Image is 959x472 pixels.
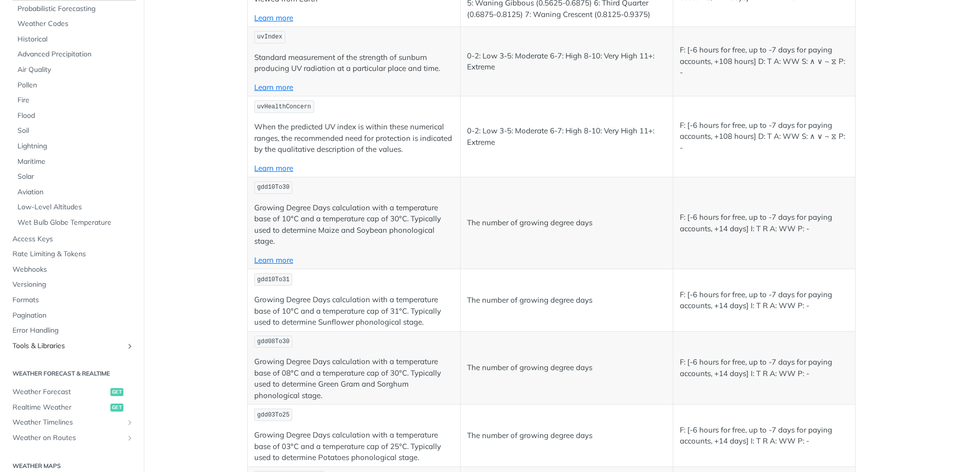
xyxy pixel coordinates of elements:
span: uvIndex [257,33,282,40]
a: Weather TimelinesShow subpages for Weather Timelines [7,415,136,430]
a: Webhooks [7,262,136,277]
a: Learn more [254,163,293,173]
a: Tools & LibrariesShow subpages for Tools & Libraries [7,339,136,354]
span: Air Quality [17,65,134,75]
span: gdd10To31 [257,276,290,283]
span: Wet Bulb Globe Temperature [17,218,134,228]
a: Weather on RoutesShow subpages for Weather on Routes [7,431,136,446]
a: Air Quality [12,62,136,77]
span: uvHealthConcern [257,103,311,110]
span: Pagination [12,311,134,321]
span: Pollen [17,80,134,90]
p: Growing Degree Days calculation with a temperature base of 10°C and a temperature cap of 30°C. Ty... [254,202,454,247]
span: gdd03To25 [257,412,290,419]
span: Advanced Precipitation [17,49,134,59]
p: Growing Degree Days calculation with a temperature base of 03°C and a temperature cap of 25°C. Ty... [254,430,454,464]
span: Fire [17,95,134,105]
span: Flood [17,111,134,121]
span: Historical [17,34,134,44]
p: Growing Degree Days calculation with a temperature base of 08°C and a temperature cap of 30°C. Ty... [254,356,454,401]
span: Error Handling [12,326,134,336]
span: Aviation [17,187,134,197]
span: Webhooks [12,265,134,275]
a: Advanced Precipitation [12,47,136,62]
p: The number of growing degree days [467,295,666,306]
span: Lightning [17,141,134,151]
a: Probabilistic Forecasting [12,1,136,16]
p: F: [-6 hours for free, up to -7 days for paying accounts, +14 days] I: T R A: WW P: - [680,425,849,447]
span: get [110,388,123,396]
span: Maritime [17,157,134,167]
span: Tools & Libraries [12,341,123,351]
a: Formats [7,293,136,308]
p: F: [-6 hours for free, up to -7 days for paying accounts, +14 days] I: T R A: WW P: - [680,212,849,234]
a: Versioning [7,277,136,292]
a: Weather Forecastget [7,385,136,400]
p: The number of growing degree days [467,217,666,229]
a: Historical [12,32,136,47]
a: Learn more [254,13,293,22]
a: Maritime [12,154,136,169]
a: Learn more [254,82,293,92]
p: F: [-6 hours for free, up to -7 days for paying accounts, +108 hours] D: T A: WW S: ∧ ∨ ~ ⧖ P: - [680,120,849,154]
span: Formats [12,295,134,305]
a: Aviation [12,185,136,200]
span: Rate Limiting & Tokens [12,249,134,259]
span: Versioning [12,280,134,290]
a: Low-Level Altitudes [12,200,136,215]
h2: Weather Maps [7,462,136,471]
p: F: [-6 hours for free, up to -7 days for paying accounts, +108 hours] D: T A: WW S: ∧ ∨ ~ ⧖ P: - [680,44,849,78]
a: Pollen [12,78,136,93]
span: gdd10To30 [257,184,290,191]
p: The number of growing degree days [467,362,666,374]
span: Weather Timelines [12,418,123,428]
p: 0-2: Low 3-5: Moderate 6-7: High 8-10: Very High 11+: Extreme [467,50,666,73]
span: Solar [17,172,134,182]
span: get [110,404,123,412]
a: Soil [12,123,136,138]
a: Pagination [7,308,136,323]
a: Weather Codes [12,16,136,31]
p: The number of growing degree days [467,430,666,442]
h2: Weather Forecast & realtime [7,369,136,378]
span: Realtime Weather [12,403,108,413]
span: Access Keys [12,234,134,244]
p: 0-2: Low 3-5: Moderate 6-7: High 8-10: Very High 11+: Extreme [467,125,666,148]
a: Error Handling [7,323,136,338]
button: Show subpages for Weather on Routes [126,434,134,442]
a: Realtime Weatherget [7,400,136,415]
span: Low-Level Altitudes [17,202,134,212]
a: Flood [12,108,136,123]
a: Wet Bulb Globe Temperature [12,215,136,230]
button: Show subpages for Tools & Libraries [126,342,134,350]
span: Weather Forecast [12,387,108,397]
a: Rate Limiting & Tokens [7,247,136,262]
a: Learn more [254,255,293,265]
span: Soil [17,126,134,136]
p: Standard measurement of the strength of sunburn producing UV radiation at a particular place and ... [254,52,454,74]
a: Access Keys [7,232,136,247]
span: gdd08To30 [257,338,290,345]
p: F: [-6 hours for free, up to -7 days for paying accounts, +14 days] I: T R A: WW P: - [680,357,849,379]
p: When the predicted UV index is within these numerical ranges, the recommended need for protection... [254,121,454,155]
p: F: [-6 hours for free, up to -7 days for paying accounts, +14 days] I: T R A: WW P: - [680,289,849,312]
p: Growing Degree Days calculation with a temperature base of 10°C and a temperature cap of 31°C. Ty... [254,294,454,328]
span: Weather on Routes [12,433,123,443]
a: Lightning [12,139,136,154]
button: Show subpages for Weather Timelines [126,419,134,427]
span: Weather Codes [17,19,134,29]
span: Probabilistic Forecasting [17,4,134,14]
a: Solar [12,169,136,184]
a: Fire [12,93,136,108]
